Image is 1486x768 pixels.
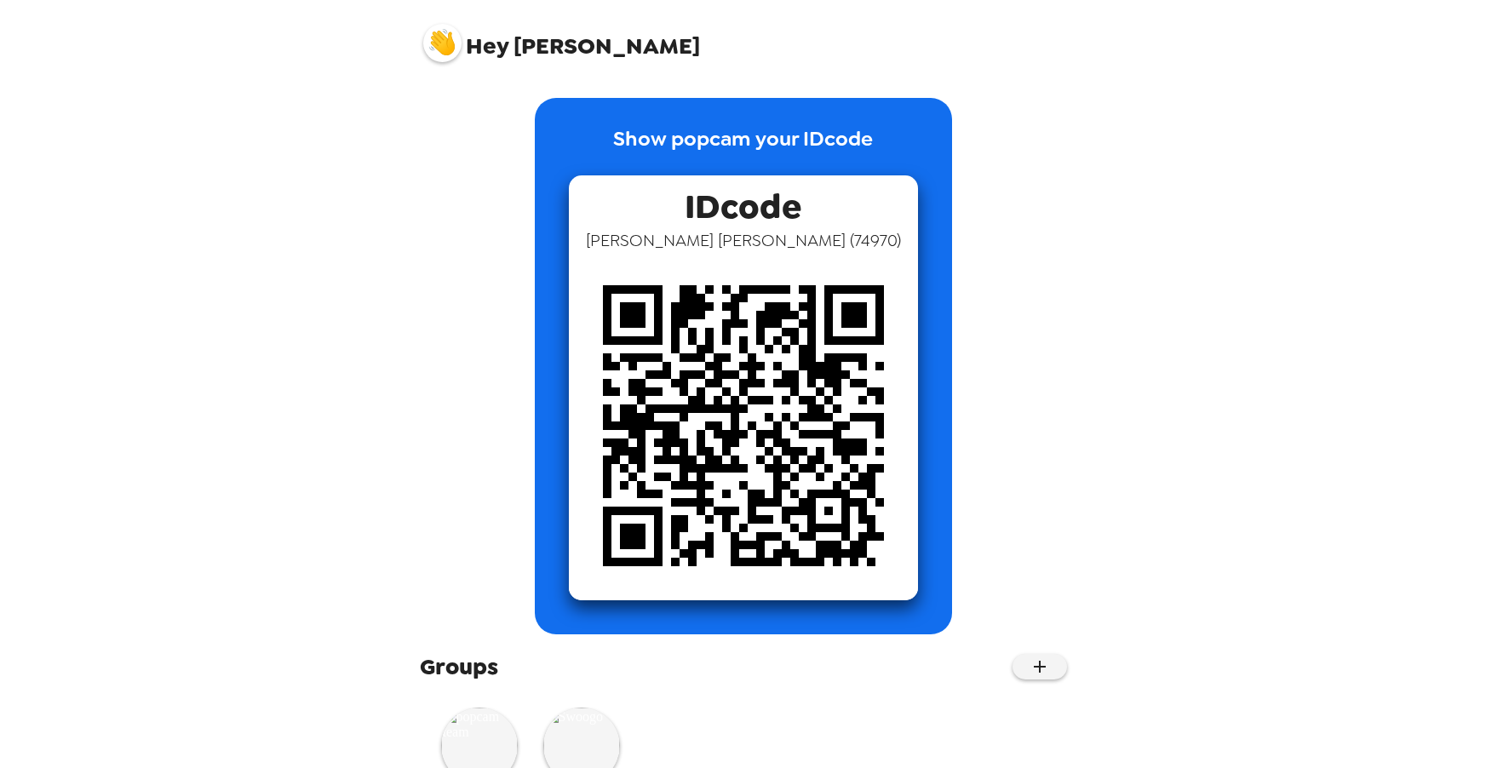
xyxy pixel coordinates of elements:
[586,229,901,251] span: [PERSON_NAME] [PERSON_NAME] ( 74970 )
[569,251,918,600] img: qr code
[613,123,873,175] p: Show popcam your IDcode
[685,175,801,229] span: IDcode
[423,24,462,62] img: profile pic
[466,31,508,61] span: Hey
[423,15,700,58] span: [PERSON_NAME]
[420,651,498,682] span: Groups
